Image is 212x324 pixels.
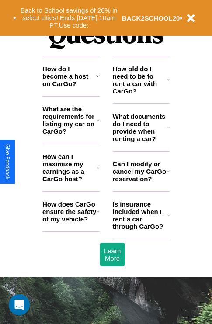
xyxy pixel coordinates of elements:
button: Back to School savings of 20% in select cities! Ends [DATE] 10am PT.Use code: [16,4,122,31]
div: Give Feedback [4,144,10,179]
b: BACK2SCHOOL20 [122,14,180,22]
div: Open Intercom Messenger [9,294,30,315]
h3: How does CarGo ensure the safety of my vehicle? [42,200,97,223]
h3: What are the requirements for listing my car on CarGo? [42,105,97,135]
h3: Can I modify or cancel my CarGo reservation? [113,160,167,183]
h3: How do I become a host on CarGo? [42,65,96,87]
h3: Is insurance included when I rent a car through CarGo? [113,200,167,230]
h3: What documents do I need to provide when renting a car? [113,113,168,142]
button: Learn More [100,243,125,266]
h3: How can I maximize my earnings as a CarGo host? [42,153,97,183]
h3: How old do I need to be to rent a car with CarGo? [113,65,167,95]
